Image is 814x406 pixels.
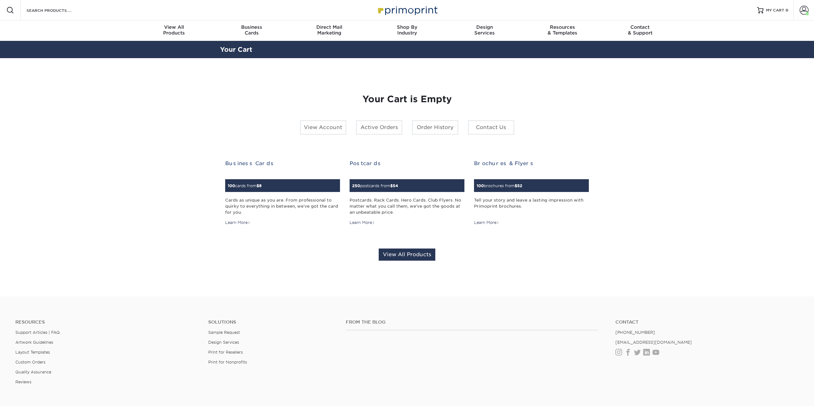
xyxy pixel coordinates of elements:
a: DesignServices [446,20,524,41]
a: Support Articles | FAQ [15,330,60,335]
a: BusinessCards [213,20,290,41]
a: Contact& Support [601,20,679,41]
a: Layout Templates [15,350,50,355]
span: 100 [477,183,484,188]
a: Print for Nonprofits [208,360,247,364]
div: Tell your story and leave a lasting impression with Primoprint brochures. [474,197,589,216]
div: Marketing [290,24,368,36]
div: Cards as unique as you are. From professional to quirky to everything in between, we've got the c... [225,197,340,216]
div: Cards [213,24,290,36]
a: Brochures & Flyers 100brochures from$52 Tell your story and leave a lasting impression with Primo... [474,160,589,226]
a: Your Cart [220,46,252,53]
div: Industry [368,24,446,36]
a: Print for Resellers [208,350,243,355]
a: Custom Orders [15,360,45,364]
span: Resources [524,24,601,30]
div: Learn More [225,220,250,226]
span: 250 [352,183,360,188]
div: Products [135,24,213,36]
span: MY CART [766,8,784,13]
a: Direct MailMarketing [290,20,368,41]
div: & Support [601,24,679,36]
h1: Your Cart is Empty [225,94,589,105]
span: $ [257,183,259,188]
div: & Templates [524,24,601,36]
a: Quality Assurance [15,370,51,374]
a: Shop ByIndustry [368,20,446,41]
a: View Account [300,120,346,135]
h2: Business Cards [225,160,340,166]
small: cards from [228,183,262,188]
a: Reviews [15,379,31,384]
div: Learn More [474,220,499,226]
div: Learn More [350,220,375,226]
span: 54 [393,183,398,188]
h2: Postcards [350,160,464,166]
a: Order History [412,120,458,135]
h4: Resources [15,319,199,325]
span: 100 [228,183,235,188]
span: Contact [601,24,679,30]
span: Business [213,24,290,30]
h4: From the Blog [346,319,598,325]
span: View All [135,24,213,30]
a: Active Orders [356,120,402,135]
div: Postcards. Rack Cards. Hero Cards. Club Flyers. No matter what you call them, we've got the goods... [350,197,464,216]
a: Artwork Guidelines [15,340,53,345]
span: $ [515,183,517,188]
a: Sample Request [208,330,240,335]
a: Contact Us [468,120,514,135]
a: Postcards 250postcards from$54 Postcards. Rack Cards. Hero Cards. Club Flyers. No matter what you... [350,160,464,226]
span: Design [446,24,524,30]
h2: Brochures & Flyers [474,160,589,166]
span: Shop By [368,24,446,30]
h4: Solutions [208,319,336,325]
span: 8 [259,183,262,188]
a: Business Cards 100cards from$8 Cards as unique as you are. From professional to quirky to everyth... [225,160,340,226]
span: Direct Mail [290,24,368,30]
small: postcards from [352,183,398,188]
span: $ [390,183,393,188]
a: View AllProducts [135,20,213,41]
span: 52 [517,183,522,188]
a: Resources& Templates [524,20,601,41]
a: Contact [615,319,799,325]
img: Primoprint [375,3,439,17]
input: SEARCH PRODUCTS..... [26,6,88,14]
div: Services [446,24,524,36]
a: [PHONE_NUMBER] [615,330,655,335]
a: View All Products [379,249,435,261]
a: Design Services [208,340,239,345]
a: [EMAIL_ADDRESS][DOMAIN_NAME] [615,340,692,345]
span: 0 [786,8,788,12]
small: brochures from [477,183,522,188]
